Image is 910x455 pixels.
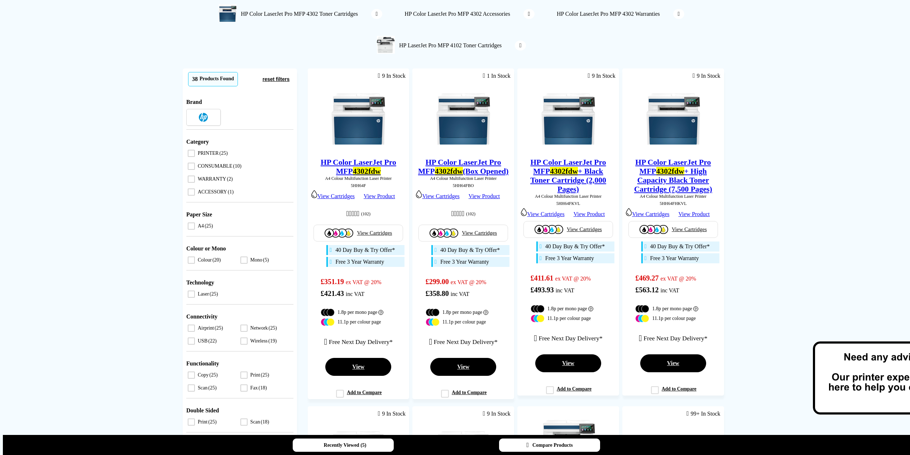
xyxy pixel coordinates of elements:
[430,229,458,238] img: Cartridges
[531,305,606,313] li: 1.8p per mono page
[249,372,260,378] span: Print
[418,158,509,176] a: HP Color LaserJet Pro MFP4302fdw(Box Opened)
[205,223,213,229] span: 25
[188,257,195,264] input: Colour 20
[521,328,615,349] div: modal_delivery
[693,72,720,80] div: 9 In Stock
[325,229,353,238] img: Cartridges
[635,274,658,282] span: £469.27
[249,257,262,263] span: Mono
[186,279,214,286] span: Technology
[426,318,501,326] li: 11.1p per colour page
[545,255,594,262] span: Free 3 Year Warranty
[398,42,504,49] span: HP LaserJet Pro MFP 4102 Toner Cartridges
[249,419,260,425] span: Scan
[268,338,277,344] span: 19
[462,230,497,236] span: View Cartridges
[550,167,578,176] mark: 4302fdw
[404,11,513,17] span: HP Color LaserJet Pro MFP 4302 Accessories
[545,243,605,250] span: 40 Day Buy & Try Offer*
[483,410,511,417] div: 9 In Stock
[530,158,606,193] a: HP Color LaserJet Pro MFP4302fdw+ Black Toner Cartridge (2,000 Pages)
[196,189,227,195] span: ACCESSORY
[416,176,510,181] span: A4 Colour Multifunction Laser Printer
[212,257,221,263] span: 20
[188,188,195,196] input: ACCESSORY 1
[650,243,710,250] span: 40 Day Buy & Try Offer*
[588,72,615,80] div: 9 In Stock
[531,315,606,322] li: 11.1p per colour page
[311,331,406,353] div: modal_delivery
[434,338,498,346] span: Free Next Day Delivery*
[667,360,679,366] span: View
[626,328,720,349] div: modal_delivery
[567,226,602,233] span: View Cartridges
[451,291,469,297] span: inc VAT
[626,194,720,199] span: A4 Colour Multifunction Laser Printer
[523,201,613,206] div: 5HH64FKVL
[361,207,370,221] span: (102)
[311,193,355,199] a: View Cartridges
[441,390,487,402] label: Add to Compare
[208,385,216,391] span: 25
[261,372,269,378] span: 25
[566,211,605,217] a: View Product
[426,308,501,316] li: 1.8p per mono page
[671,211,709,217] a: View Product
[346,279,382,285] span: ex VAT @ 20%
[672,226,707,233] span: View Cartridges
[686,410,720,417] div: 99+ In Stock
[321,289,344,297] span: £421.43
[440,259,489,265] span: Free 3 Year Warranty
[313,183,404,188] div: 5HH64F
[632,225,714,234] a: View Cartridges
[466,207,475,221] span: (102)
[321,318,396,326] li: 11.1p per colour page
[634,158,712,193] a: HP Color LaserJet Pro MFP4302fdw+ High Capacity Black Toner Cartridge (7,500 Pages)
[188,337,195,345] input: USB 22
[249,385,258,391] span: Fax
[483,72,511,80] div: 1 In Stock
[356,193,395,199] a: View Product
[219,150,227,156] span: 25
[378,72,406,80] div: 9 In Stock
[335,259,384,265] span: Free 3 Year Warranty
[640,225,668,234] img: Cartridges
[418,183,508,188] div: 5HH64FBO
[188,325,195,332] input: Airprint 25
[556,287,574,293] span: inc VAT
[200,76,234,82] div: Products Found
[531,286,554,294] span: £493.93
[188,150,195,157] input: PRINTER 25
[186,245,226,252] span: Colour or Mono
[538,335,602,342] span: Free Next Day Delivery*
[240,372,248,379] input: Print 25
[321,158,396,176] a: HP Color LaserJet Pro MFP4302fdw
[436,92,490,146] img: HP-4302fdw-Front-Main-Small.jpg
[555,276,591,282] span: ex VAT @ 20%
[640,354,706,372] a: View
[422,229,504,238] a: View Cartridges
[451,279,487,285] span: ex VAT @ 20%
[186,139,209,145] span: Category
[378,410,406,417] div: 9 In Stock
[556,9,684,19] a: HP Color LaserJet Pro MFP 4302 Warranties
[329,338,393,346] span: Free Next Day Delivery*
[646,92,700,146] img: HP-4302fdw-Front-Main-Small.jpg
[440,247,500,253] span: 40 Day Buy & Try Offer*
[321,308,396,316] li: 1.8p per mono page
[263,257,269,263] span: 5
[240,337,248,345] input: Wireless 19
[660,276,696,282] span: ex VAT @ 20%
[535,354,601,372] a: View
[531,274,554,282] span: £411.61
[353,167,381,176] mark: 4302fdw
[650,255,699,262] span: Free 3 Year Warranty
[219,4,236,22] img: 4RA83F-deptimage.jpg
[416,193,459,199] a: View Cartridges
[199,113,208,122] img: HP
[240,257,248,264] input: Mono 5
[435,167,463,176] mark: 4302fdw
[240,418,248,426] input: Scan 18
[541,92,595,146] img: HP-4302fdw-Front-Main-Small.jpg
